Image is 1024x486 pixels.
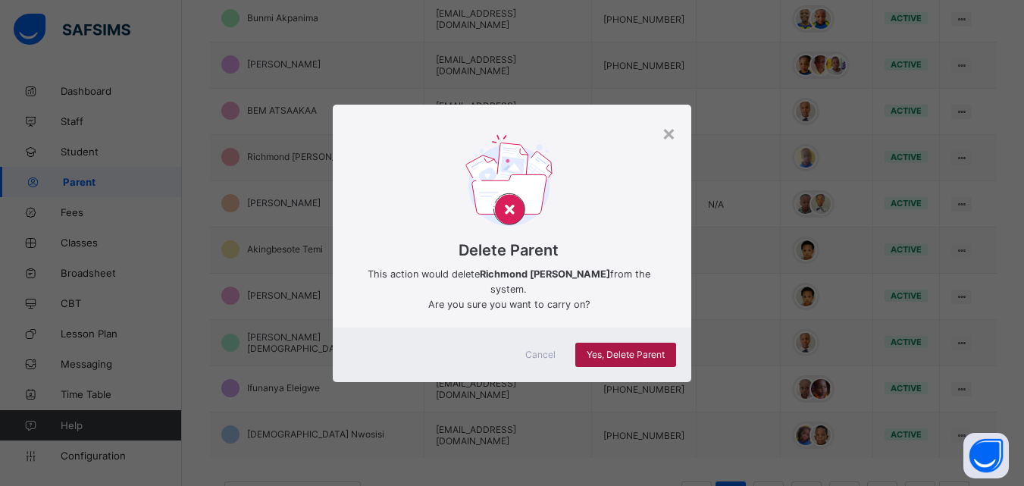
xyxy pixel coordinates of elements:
[355,267,662,312] span: This action would delete from the system. Are you sure you want to carry on?
[525,349,556,360] span: Cancel
[662,120,676,146] div: ×
[480,268,610,280] strong: Richmond [PERSON_NAME]
[963,433,1009,478] button: Open asap
[587,349,665,360] span: Yes, Delete Parent
[465,135,553,231] img: delet-svg.b138e77a2260f71d828f879c6b9dcb76.svg
[355,241,662,259] span: Delete Parent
